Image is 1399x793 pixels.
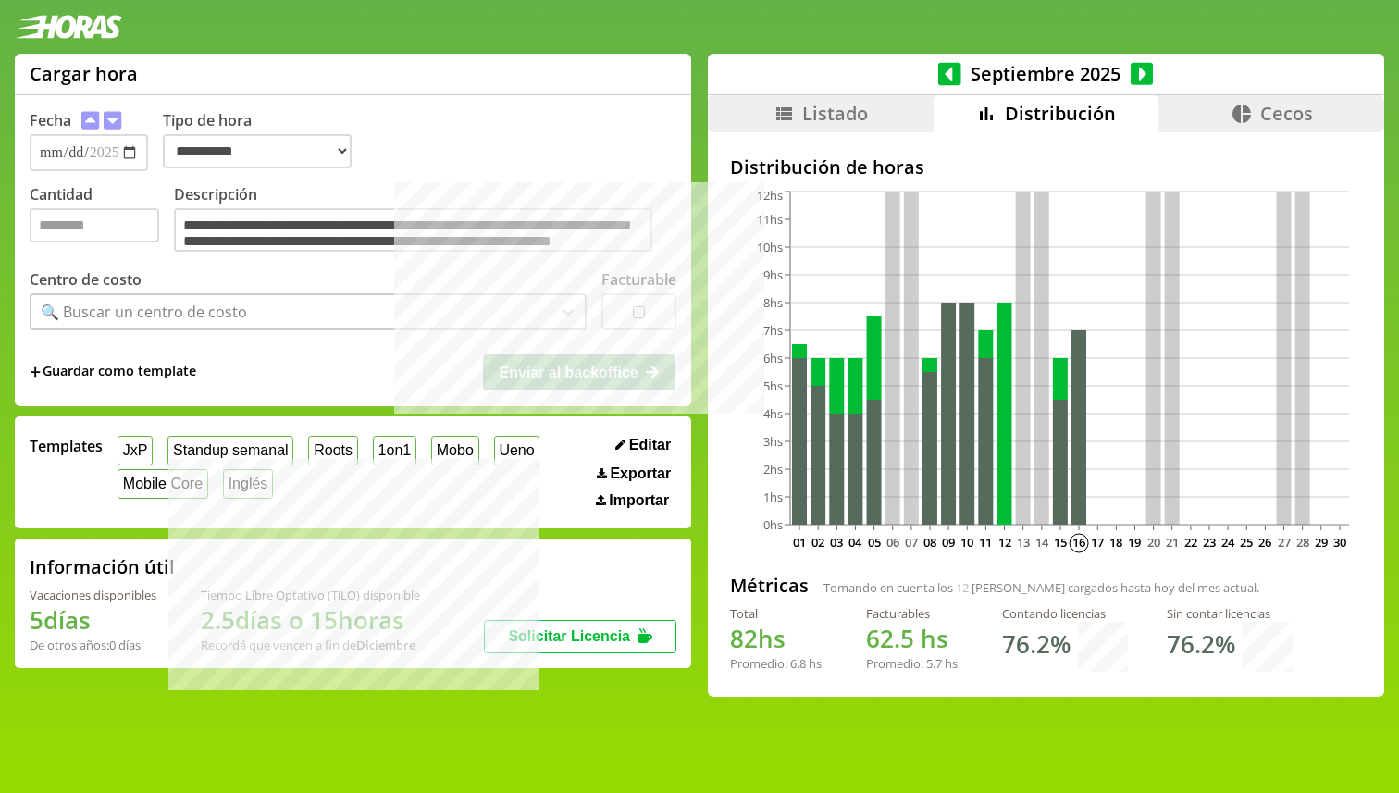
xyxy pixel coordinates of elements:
span: Distribución [1005,101,1116,126]
tspan: 3hs [763,433,783,450]
text: 05 [867,534,880,551]
h2: Métricas [730,573,809,598]
text: 10 [960,534,973,551]
div: Total [730,605,822,622]
button: Roots [308,436,357,465]
h1: 5 días [30,603,156,637]
text: 27 [1277,534,1290,551]
h1: hs [866,622,958,655]
text: 29 [1315,534,1328,551]
tspan: 7hs [763,322,783,339]
span: +Guardar como template [30,362,196,382]
span: Templates [30,436,103,456]
div: 🔍 Buscar un centro de costo [41,302,247,322]
button: Exportar [591,465,676,483]
span: 6.8 [790,655,806,672]
text: 19 [1128,534,1141,551]
span: 5.7 [926,655,942,672]
h1: 76.2 % [1002,627,1071,661]
tspan: 5hs [763,378,783,394]
text: 04 [848,534,862,551]
div: De otros años: 0 días [30,637,156,653]
span: Solicitar Licencia [508,628,630,644]
div: Promedio: hs [730,655,822,672]
label: Centro de costo [30,269,142,290]
tspan: 12hs [757,187,783,204]
text: 26 [1258,534,1271,551]
button: JxP [118,436,153,465]
text: 23 [1203,534,1216,551]
tspan: 10hs [757,239,783,255]
h2: Información útil [30,554,175,579]
tspan: 1hs [763,489,783,505]
img: logotipo [15,15,122,39]
text: 07 [905,534,918,551]
h2: Distribución de horas [730,155,1362,180]
span: Exportar [610,465,671,482]
text: 02 [811,534,824,551]
h1: Cargar hora [30,61,138,86]
span: 12 [956,579,969,596]
text: 09 [942,534,955,551]
tspan: 0hs [763,516,783,533]
span: Septiembre 2025 [961,61,1131,86]
label: Fecha [30,110,71,130]
div: Facturables [866,605,958,622]
span: Tomando en cuenta los [PERSON_NAME] cargados hasta hoy del mes actual. [823,579,1259,596]
text: 18 [1109,534,1122,551]
span: 62.5 [866,622,914,655]
text: 30 [1333,534,1346,551]
input: Cantidad [30,208,159,242]
span: Editar [629,437,671,453]
text: 17 [1091,534,1104,551]
button: Standup semanal [167,436,293,465]
label: Tipo de hora [163,110,366,171]
text: 25 [1240,534,1253,551]
tspan: 8hs [763,294,783,311]
text: 24 [1221,534,1235,551]
text: 06 [886,534,899,551]
text: 20 [1146,534,1159,551]
text: 28 [1295,534,1308,551]
div: Promedio: hs [866,655,958,672]
span: + [30,362,41,382]
span: Cecos [1260,101,1313,126]
button: Editar [610,436,676,454]
button: Mobo [431,436,479,465]
b: Diciembre [356,637,415,653]
text: 22 [1184,534,1197,551]
text: 01 [793,534,806,551]
tspan: 2hs [763,461,783,477]
button: Solicitar Licencia [484,620,676,653]
h1: 2.5 días o 15 horas [201,603,420,637]
span: Importar [609,492,669,509]
button: Ueno [494,436,540,465]
label: Cantidad [30,184,174,256]
div: Tiempo Libre Optativo (TiLO) disponible [201,587,420,603]
text: 21 [1166,534,1179,551]
text: 16 [1072,534,1085,551]
span: Listado [802,101,868,126]
tspan: 11hs [757,211,783,228]
tspan: 6hs [763,350,783,366]
select: Tipo de hora [163,134,352,168]
div: Contando licencias [1002,605,1122,622]
button: 1on1 [373,436,416,465]
textarea: Descripción [174,208,652,252]
text: 13 [1016,534,1029,551]
text: 15 [1054,534,1067,551]
label: Descripción [174,184,676,256]
div: Vacaciones disponibles [30,587,156,603]
span: 82 [730,622,758,655]
text: 08 [923,534,936,551]
h1: hs [730,622,822,655]
label: Facturable [601,269,676,290]
button: Mobile Core [118,469,208,498]
button: Inglés [223,469,273,498]
text: 03 [830,534,843,551]
text: 14 [1035,534,1049,551]
div: Recordá que vencen a fin de [201,637,420,653]
tspan: 4hs [763,405,783,422]
text: 11 [979,534,992,551]
text: 12 [997,534,1010,551]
